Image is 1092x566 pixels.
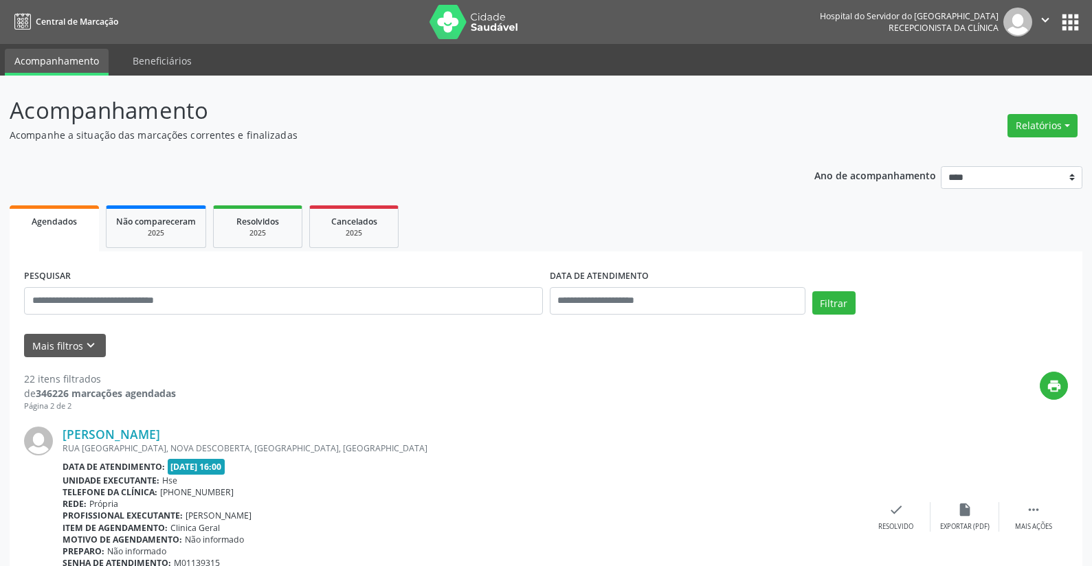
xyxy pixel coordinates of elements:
[223,228,292,238] div: 2025
[814,166,936,183] p: Ano de acompanhamento
[36,16,118,27] span: Central de Marcação
[63,510,183,521] b: Profissional executante:
[63,522,168,534] b: Item de agendamento:
[63,486,157,498] b: Telefone da clínica:
[107,545,166,557] span: Não informado
[36,387,176,400] strong: 346226 marcações agendadas
[1058,10,1082,34] button: apps
[24,266,71,287] label: PESQUISAR
[940,522,990,532] div: Exportar (PDF)
[63,498,87,510] b: Rede:
[63,461,165,473] b: Data de atendimento:
[1015,522,1052,532] div: Mais ações
[116,216,196,227] span: Não compareceram
[63,442,862,454] div: RUA [GEOGRAPHIC_DATA], NOVA DESCOBERTA, [GEOGRAPHIC_DATA], [GEOGRAPHIC_DATA]
[331,216,377,227] span: Cancelados
[123,49,201,73] a: Beneficiários
[170,522,220,534] span: Clinica Geral
[168,459,225,475] span: [DATE] 16:00
[550,266,649,287] label: DATA DE ATENDIMENTO
[24,334,106,358] button: Mais filtroskeyboard_arrow_down
[63,534,182,545] b: Motivo de agendamento:
[63,545,104,557] b: Preparo:
[320,228,388,238] div: 2025
[116,228,196,238] div: 2025
[1040,372,1068,400] button: print
[957,502,972,517] i: insert_drive_file
[889,22,999,34] span: Recepcionista da clínica
[24,372,176,386] div: 22 itens filtrados
[1026,502,1041,517] i: 
[185,534,244,545] span: Não informado
[236,216,279,227] span: Resolvidos
[820,10,999,22] div: Hospital do Servidor do [GEOGRAPHIC_DATA]
[1047,378,1062,394] i: print
[186,510,252,521] span: [PERSON_NAME]
[83,338,98,353] i: keyboard_arrow_down
[24,427,53,455] img: img
[10,93,761,128] p: Acompanhamento
[1032,8,1058,36] button: 
[5,49,109,76] a: Acompanhamento
[1038,12,1053,27] i: 
[1003,8,1032,36] img: img
[160,486,234,498] span: [PHONE_NUMBER]
[878,522,913,532] div: Resolvido
[89,498,118,510] span: Própria
[63,475,159,486] b: Unidade executante:
[10,128,761,142] p: Acompanhe a situação das marcações correntes e finalizadas
[812,291,856,315] button: Filtrar
[63,427,160,442] a: [PERSON_NAME]
[24,400,176,412] div: Página 2 de 2
[1007,114,1078,137] button: Relatórios
[162,475,177,486] span: Hse
[24,386,176,400] div: de
[10,10,118,33] a: Central de Marcação
[889,502,904,517] i: check
[32,216,77,227] span: Agendados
